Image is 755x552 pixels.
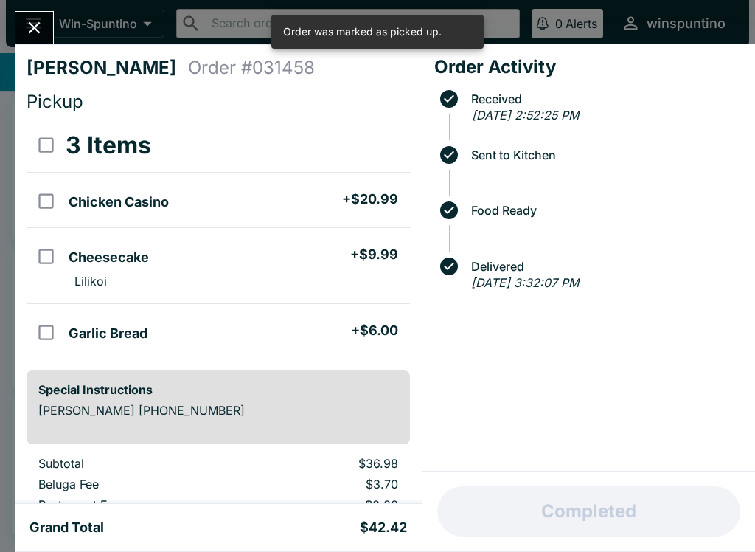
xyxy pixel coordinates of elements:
[472,108,579,123] em: [DATE] 2:52:25 PM
[254,456,398,471] p: $36.98
[464,148,743,162] span: Sent to Kitchen
[15,12,53,44] button: Close
[360,519,407,537] h5: $42.42
[38,497,231,512] p: Restaurant Fee
[188,57,315,79] h4: Order # 031458
[27,456,410,539] table: orders table
[27,119,410,359] table: orders table
[464,92,743,106] span: Received
[69,325,147,342] h5: Garlic Bread
[464,260,743,273] span: Delivered
[66,131,151,160] h3: 3 Items
[29,519,104,537] h5: Grand Total
[38,477,231,491] p: Beluga Fee
[38,382,398,397] h6: Special Instructions
[283,19,442,44] div: Order was marked as picked up.
[38,456,231,471] p: Subtotal
[434,56,743,78] h4: Order Activity
[342,190,398,208] h5: + $20.99
[351,322,398,339] h5: + $6.00
[254,477,398,491] p: $3.70
[69,193,169,211] h5: Chicken Casino
[350,246,398,263] h5: + $9.99
[74,274,107,289] p: Lilikoi
[471,275,579,290] em: [DATE] 3:32:07 PM
[38,403,398,418] p: [PERSON_NAME] [PHONE_NUMBER]
[69,249,149,266] h5: Cheesecake
[464,204,743,217] span: Food Ready
[27,91,83,112] span: Pickup
[27,57,188,79] h4: [PERSON_NAME]
[254,497,398,512] p: $0.00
